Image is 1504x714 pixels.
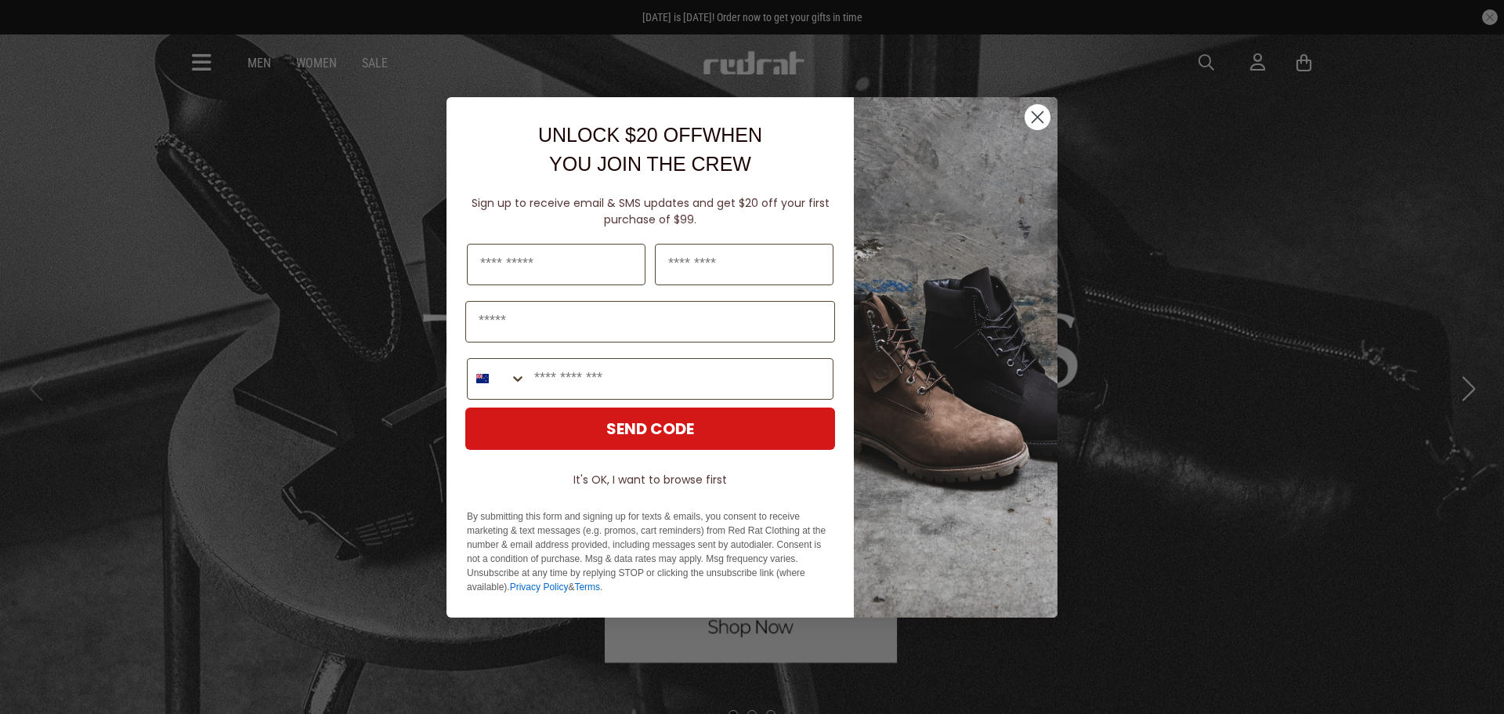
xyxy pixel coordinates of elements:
span: Sign up to receive email & SMS updates and get $20 off your first purchase of $99. [472,195,830,227]
img: f7662613-148e-4c88-9575-6c6b5b55a647.jpeg [854,97,1057,618]
a: Terms [574,582,600,593]
button: It's OK, I want to browse first [465,466,835,494]
input: Email [465,301,835,343]
button: Open LiveChat chat widget [13,6,60,53]
button: SEND CODE [465,408,835,450]
p: By submitting this form and signing up for texts & emails, you consent to receive marketing & tex... [467,509,833,594]
input: First Name [467,244,645,285]
button: Search Countries [468,359,526,399]
button: Close dialog [1024,103,1051,131]
span: YOU JOIN THE CREW [549,153,751,175]
span: WHEN [703,124,762,146]
span: UNLOCK $20 OFF [538,124,703,146]
a: Privacy Policy [510,582,569,593]
img: New Zealand [476,372,489,385]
